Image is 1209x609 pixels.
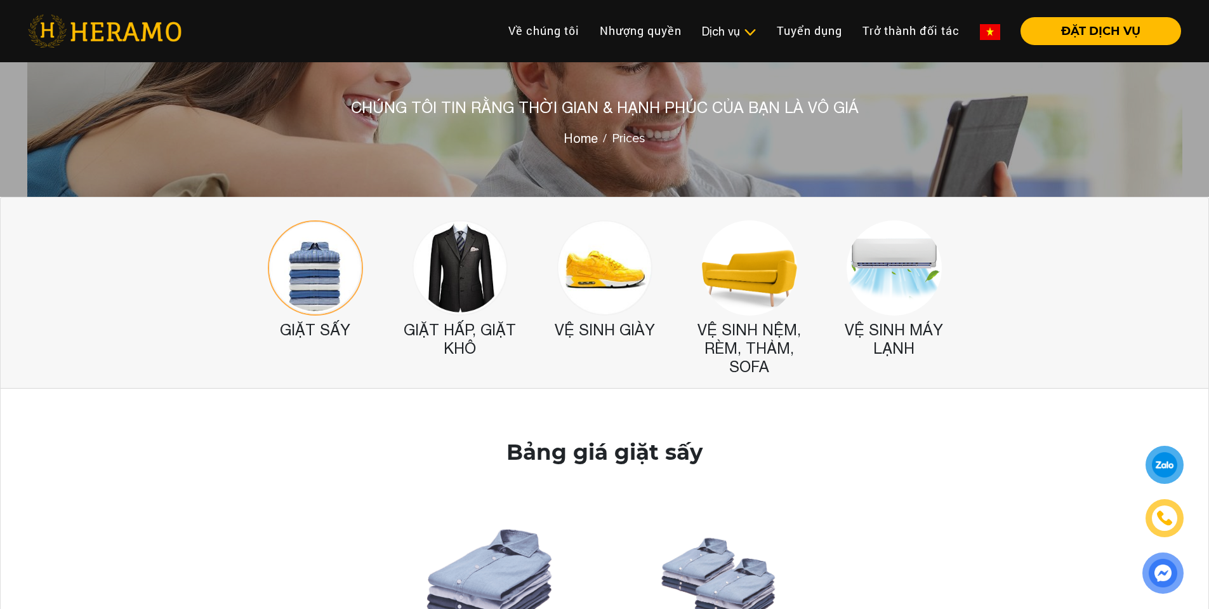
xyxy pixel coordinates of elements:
a: Về chúng tôi [498,17,590,44]
a: Nhượng quyền [590,17,692,44]
img: Bảng giá giặt giày, vệ sinh giày, tẩy ố, repaint giày - Heramo.com [557,220,652,316]
a: ĐẶT DỊCH VỤ [1010,25,1181,37]
h2: Vệ sinh Nệm, Rèm, Thảm, SOFA [687,321,812,375]
a: Trở thành đối tác [852,17,970,44]
img: phone-icon [1158,511,1172,525]
img: Bảng giá giặt hấp, giặt khô - Heramo.com [413,220,508,316]
img: subToggleIcon [743,26,756,39]
li: Prices [598,129,645,148]
h1: Chúng tôi tin rằng thời gian & hạnh phúc của bạn là vô giá [351,98,859,117]
a: Tuyển dụng [767,17,852,44]
h2: Giặt Hấp, giặt khô [397,321,523,358]
img: heramo-logo.png [28,15,182,48]
h2: Bảng giá giặt sấy [506,439,703,465]
div: Dịch vụ [702,23,756,40]
a: Home [564,129,598,148]
a: phone-icon [1147,501,1182,535]
img: vn-flag.png [980,24,1000,40]
h2: Vệ sinh giày [542,321,668,339]
button: ĐẶT DỊCH VỤ [1021,17,1181,45]
img: Bảng giá vệ sinh máy lạnh - Heramo.com [847,220,942,316]
img: Bảng giá vệ sinh, giặt sofa nệm rèm thảm - Heramo.com [702,220,797,316]
img: Bảng giá giặt ủi, giặt sấy - Heramo.com [268,220,363,316]
h2: Vệ sinh máy lạnh [831,321,957,358]
h2: Giặt sấy [253,321,378,339]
